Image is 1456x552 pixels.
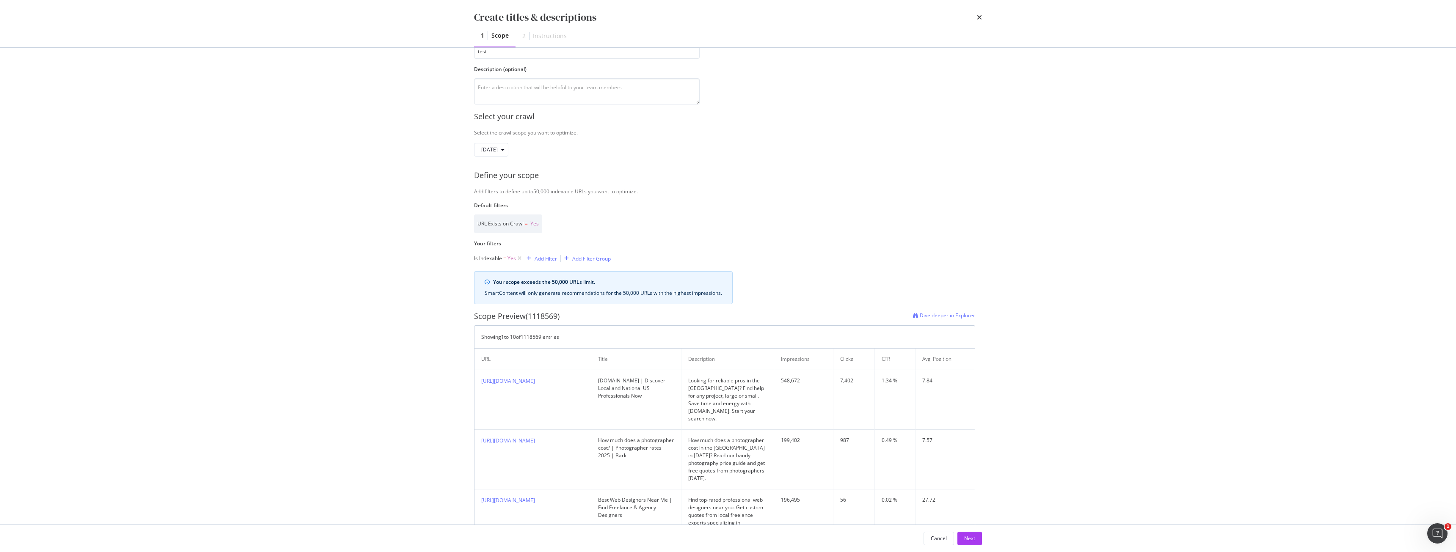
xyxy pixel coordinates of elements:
a: [URL][DOMAIN_NAME] [481,437,535,444]
div: Cancel [931,535,947,542]
a: [URL][DOMAIN_NAME] [481,377,535,384]
div: Add filters to define up to 50,000 indexable URLs you want to optimize. [474,188,982,195]
div: 548,672 [781,377,826,384]
div: 27.72 [922,496,968,504]
div: 1 [481,31,484,40]
div: Add Filter Group [572,255,611,262]
div: Next [964,535,975,542]
span: Is Indexable [474,255,502,262]
div: 2 [522,32,526,40]
button: Cancel [924,532,954,545]
div: Instructions [533,32,567,40]
div: Scope Preview (1118569) [474,311,560,322]
div: Best Web Designers Near Me | Find Freelance & Agency Designers [598,496,674,519]
div: 196,495 [781,496,826,504]
button: Add Filter [523,253,557,264]
div: [DOMAIN_NAME] | Discover Local and National US Professionals Now [598,377,674,400]
label: Description (optional) [474,66,700,73]
th: Clicks [833,349,875,370]
div: Add Filter [535,255,557,262]
a: Dive deeper in Explorer [913,311,975,322]
th: URL [474,349,591,370]
div: 7,402 [840,377,868,384]
div: Create titles & descriptions [474,10,596,25]
div: 0.49 % [882,437,909,444]
a: [URL][DOMAIN_NAME] [481,497,535,504]
span: URL Exists on Crawl [477,220,524,227]
span: Dive deeper in Explorer [920,312,975,319]
div: Showing 1 to 10 of 1118569 entries [481,333,559,341]
div: Select the crawl scope you want to optimize. [474,129,982,136]
div: How much does a photographer cost? | Photographer rates 2025 | Bark [598,437,674,459]
div: Select your crawl [474,111,982,122]
label: Default filters [474,202,975,209]
span: 1 [1445,523,1451,530]
div: info banner [474,271,733,304]
span: 2025 Sep. 10th [481,146,498,153]
span: Yes [530,220,539,227]
button: Add Filter Group [561,253,611,264]
div: 7.57 [922,437,968,444]
div: times [977,10,982,25]
th: Avg. Position [916,349,975,370]
div: Scope [491,31,509,40]
div: 199,402 [781,437,826,444]
th: CTR [875,349,916,370]
button: Next [957,532,982,545]
div: Looking for reliable pros in the [GEOGRAPHIC_DATA]? Find help for any project, large or small. Sa... [688,377,767,423]
span: Yes [507,253,516,264]
label: Your filters [474,240,975,247]
div: Find top-rated professional web designers near you. Get custom quotes from local freelance expert... [688,496,767,542]
th: Title [591,349,681,370]
span: = [525,220,528,227]
input: Enter an optimization name to easily find it back [474,44,700,59]
div: SmartContent will only generate recommendations for the 50,000 URLs with the highest impressions. [485,289,722,297]
th: Description [681,349,775,370]
div: 987 [840,437,868,444]
div: 1.34 % [882,377,909,384]
button: [DATE] [474,143,508,157]
iframe: Intercom live chat [1427,523,1448,544]
div: Your scope exceeds the 50,000 URLs limit. [493,278,722,286]
div: Define your scope [474,170,982,181]
th: Impressions [774,349,833,370]
div: How much does a photographer cost in the [GEOGRAPHIC_DATA] in [DATE]? Read our handy photography ... [688,437,767,482]
div: 7.84 [922,377,968,384]
div: 56 [840,496,868,504]
span: = [503,255,506,262]
div: 0.02 % [882,496,909,504]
